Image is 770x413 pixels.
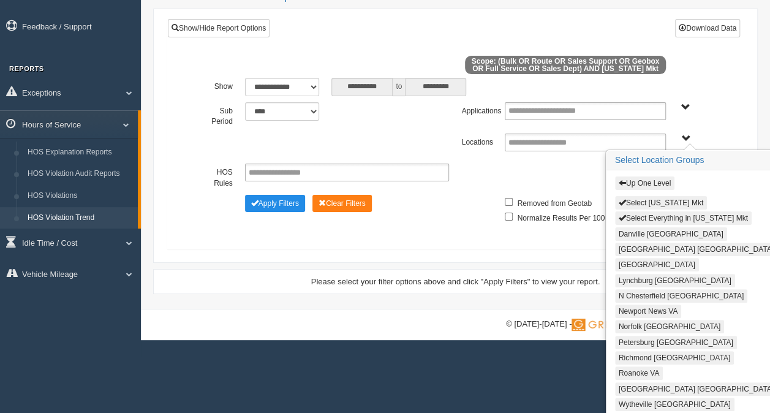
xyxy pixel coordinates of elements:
button: Wytheville [GEOGRAPHIC_DATA] [615,398,734,411]
label: Sub Period [195,102,239,127]
button: Petersburg [GEOGRAPHIC_DATA] [615,336,737,349]
button: Danville [GEOGRAPHIC_DATA] [615,227,727,241]
a: Show/Hide Report Options [168,19,270,37]
button: Select Everything in [US_STATE] Mkt [615,211,752,225]
button: Change Filter Options [245,195,305,212]
a: HOS Explanation Reports [22,142,138,164]
label: Applications [455,102,499,117]
span: to [393,78,405,96]
a: HOS Violations [22,185,138,207]
div: Please select your filter options above and click "Apply Filters" to view your report. [164,276,747,287]
button: Newport News VA [615,305,681,318]
button: Change Filter Options [312,195,372,212]
div: © [DATE]-[DATE] - ™ [506,318,758,331]
a: HOS Violation Audit Reports [22,163,138,185]
label: HOS Rules [195,164,239,189]
button: Download Data [675,19,740,37]
button: Norfolk [GEOGRAPHIC_DATA] [615,320,724,333]
button: N Chesterfield [GEOGRAPHIC_DATA] [615,289,747,303]
span: Scope: (Bulk OR Route OR Sales Support OR Geobox OR Full Service OR Sales Dept) AND [US_STATE] Mkt [465,56,666,74]
label: Show [195,78,239,93]
label: Removed from Geotab [517,195,591,210]
button: Richmond [GEOGRAPHIC_DATA] [615,351,734,365]
button: Roanoke VA [615,366,663,380]
button: [GEOGRAPHIC_DATA] [615,258,699,271]
label: Normalize Results Per 100 Miles [517,210,624,224]
button: Lynchburg [GEOGRAPHIC_DATA] [615,274,735,287]
button: Select [US_STATE] Mkt [615,196,707,210]
img: Gridline [572,319,641,331]
a: HOS Violation Trend [22,207,138,229]
label: Locations [456,134,499,148]
button: Up One Level [615,176,674,190]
